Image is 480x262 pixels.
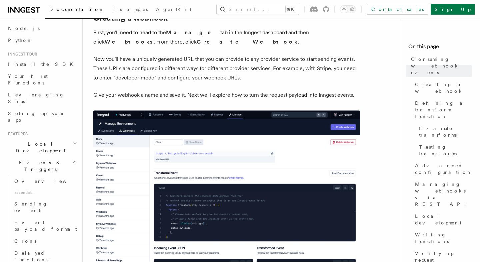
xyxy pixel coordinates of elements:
[105,39,154,45] strong: Webhooks
[5,138,78,157] button: Local Development
[8,62,77,67] span: Install the SDK
[412,229,472,247] a: Writing functions
[12,187,78,198] span: Essentials
[408,43,472,53] h4: On this page
[93,90,360,100] p: Give your webhook a name and save it. Next we'll explore how to turn the request payload into Inn...
[408,53,472,78] a: Consuming webhook events
[45,2,108,19] a: Documentation
[415,81,472,94] span: Creating a webhook
[5,157,78,175] button: Events & Triggers
[14,220,77,232] span: Event payload format
[431,4,475,15] a: Sign Up
[412,78,472,97] a: Creating a webhook
[416,141,472,160] a: Testing transforms
[217,4,299,15] button: Search...⌘K
[166,29,220,36] strong: Manage
[5,58,78,70] a: Install the SDK
[14,179,83,184] span: Overview
[8,92,64,104] span: Leveraging Steps
[108,2,152,18] a: Examples
[8,26,40,31] span: Node.js
[93,55,360,82] p: Now you'll have a uniquely generated URL that you can provide to any provider service to start se...
[412,210,472,229] a: Local development
[12,198,78,216] a: Sending events
[5,159,73,173] span: Events & Triggers
[197,39,298,45] strong: Create Webhook
[156,7,191,12] span: AgentKit
[286,6,295,13] kbd: ⌘K
[415,231,472,245] span: Writing functions
[12,235,78,247] a: Crons
[412,97,472,122] a: Defining a transform function
[112,7,148,12] span: Examples
[367,4,428,15] a: Contact sales
[5,89,78,107] a: Leveraging Steps
[5,70,78,89] a: Your first Functions
[340,5,356,13] button: Toggle dark mode
[5,131,28,137] span: Features
[419,125,472,138] span: Example transforms
[93,110,360,262] img: Inngest dashboard showing a newly created webhook
[49,7,104,12] span: Documentation
[5,22,78,34] a: Node.js
[411,56,472,76] span: Consuming webhook events
[416,122,472,141] a: Example transforms
[12,216,78,235] a: Event payload format
[415,181,472,207] span: Managing webhooks via REST API
[14,201,48,213] span: Sending events
[152,2,195,18] a: AgentKit
[93,28,360,47] p: First, you'll need to head to the tab in the Inngest dashboard and then click . From there, click .
[12,175,78,187] a: Overview
[415,213,472,226] span: Local development
[412,178,472,210] a: Managing webhooks via REST API
[8,73,48,85] span: Your first Functions
[5,34,78,46] a: Python
[5,107,78,126] a: Setting up your app
[14,238,36,244] span: Crons
[5,52,37,57] span: Inngest tour
[419,144,472,157] span: Testing transforms
[8,38,32,43] span: Python
[412,160,472,178] a: Advanced configuration
[5,141,73,154] span: Local Development
[415,100,472,120] span: Defining a transform function
[8,111,65,123] span: Setting up your app
[415,162,472,176] span: Advanced configuration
